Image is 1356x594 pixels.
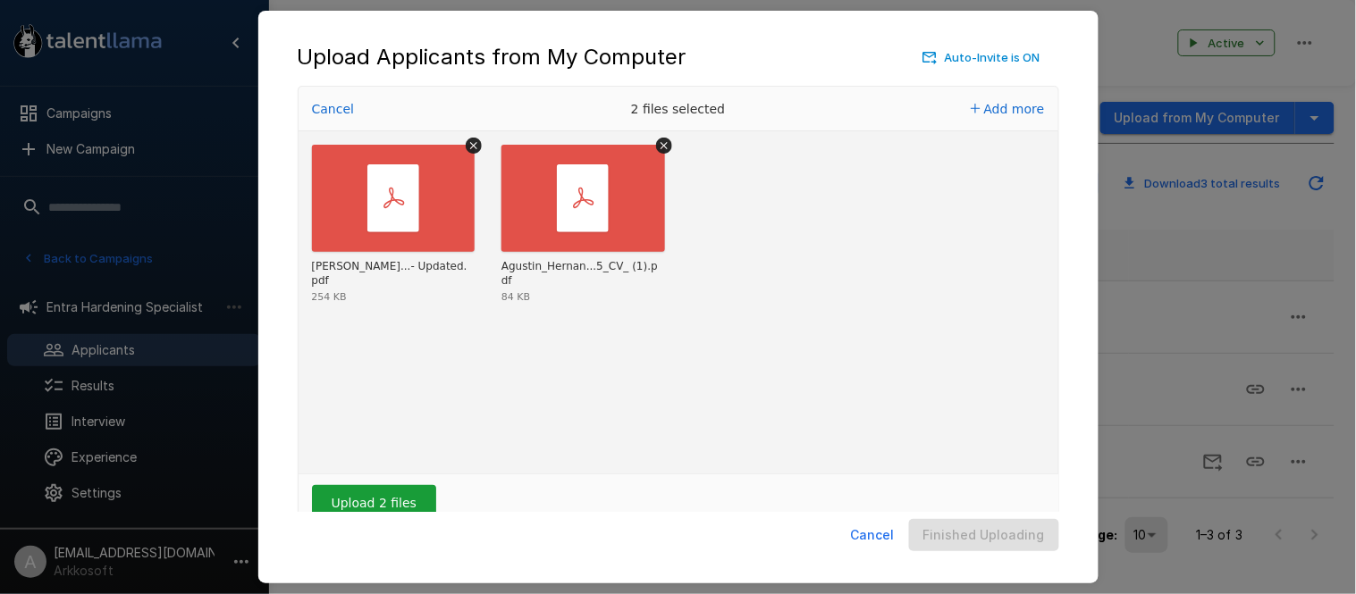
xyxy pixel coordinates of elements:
[501,260,661,288] div: Agustin_Hernan_Borrajo__Resume__2025_CV_ (1).pdf
[307,96,359,121] button: Cancel
[544,87,813,131] div: 2 files selected
[501,292,530,302] div: 84 KB
[312,292,347,302] div: 254 KB
[298,86,1059,532] div: Uppy Dashboard
[964,96,1052,121] button: Add more files
[298,43,1059,71] div: Upload Applicants from My Computer
[844,519,902,552] button: Cancel
[466,138,482,154] button: Remove file
[312,260,471,288] div: Federico Carballo Resume - Updated.pdf
[984,102,1045,116] span: Add more
[312,485,436,521] button: Upload 2 files
[656,138,672,154] button: Remove file
[919,44,1045,71] button: Auto-Invite is ON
